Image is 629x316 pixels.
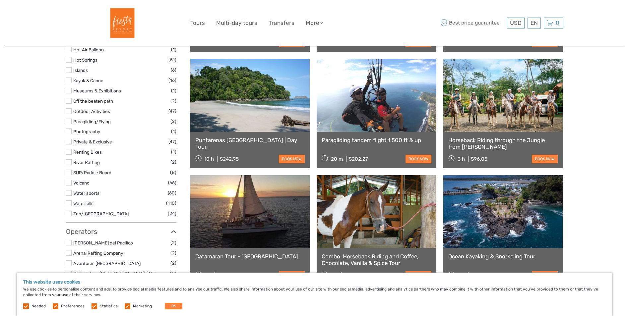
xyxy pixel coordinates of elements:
[100,303,118,309] label: Statistics
[170,169,176,176] span: (8)
[76,10,84,18] button: Open LiveChat chat widget
[73,261,141,266] a: Aventuras [GEOGRAPHIC_DATA]
[73,250,123,256] a: Arenal Rafting Company
[73,88,121,93] a: Museums & Exhibitions
[73,129,100,134] a: Photography
[133,303,152,309] label: Marketing
[168,179,176,186] span: (66)
[23,279,606,285] h5: This website uses cookies
[406,271,431,280] a: book now
[344,272,362,278] div: $135.60
[448,253,558,260] a: Ocean Kayaking & Snorkeling Tour
[168,56,176,64] span: (51)
[406,155,431,163] a: book now
[204,272,212,278] span: 4 h
[171,46,176,53] span: (1)
[439,18,505,28] span: Best price guarantee
[170,259,176,267] span: (2)
[168,77,176,84] span: (16)
[61,303,85,309] label: Preferences
[532,155,558,163] a: book now
[448,137,558,150] a: Horseback Riding through the Jungle from [PERSON_NAME]
[73,170,111,175] a: SUP/Paddle Board
[73,57,97,63] a: Hot Springs
[170,239,176,246] span: (2)
[220,156,239,162] div: $242.95
[279,155,305,163] a: book now
[322,253,431,267] a: Combo: Horseback Riding and Coffee, Chocolate, Vanilla & Spice Tour
[73,78,103,83] a: Kayak & Canoe
[532,271,558,280] a: book now
[73,160,100,165] a: River Rafting
[73,68,88,73] a: Islands
[66,228,176,236] h3: Operators
[190,18,205,28] a: Tours
[218,272,235,278] div: $107.35
[510,20,522,26] span: USD
[171,128,176,135] span: (1)
[103,5,139,41] img: Fiesta Resort
[471,272,487,278] div: $84.75
[279,271,305,280] a: book now
[528,18,541,28] div: EN
[73,139,112,144] a: Private & Exclusive
[170,249,176,257] span: (2)
[204,156,214,162] span: 10 h
[269,18,294,28] a: Transfers
[168,138,176,145] span: (47)
[168,107,176,115] span: (47)
[168,189,176,197] span: (60)
[73,47,104,52] a: Hot Air Balloon
[31,303,46,309] label: Needed
[166,199,176,207] span: (110)
[331,156,343,162] span: 20 m
[471,156,487,162] div: $96.05
[170,97,176,105] span: (2)
[322,137,431,143] a: Paragliding tandem flight 1.500 ft & up
[331,272,338,278] span: 7 h
[73,149,102,155] a: Renting Bikes
[73,119,111,124] a: Paragliding/Flying
[170,118,176,125] span: (2)
[458,272,465,278] span: 4 h
[458,156,465,162] span: 3 h
[73,201,94,206] a: Waterfalls
[17,273,612,316] div: We use cookies to personalise content and ads, to provide social media features and to analyse ou...
[171,148,176,156] span: (1)
[73,240,133,245] a: [PERSON_NAME] del Pacifico
[171,66,176,74] span: (6)
[9,12,75,17] p: We're away right now. Please check back later!
[73,190,99,196] a: Water sports
[73,211,129,216] a: Zoo/[GEOGRAPHIC_DATA]
[195,137,305,150] a: Puntarenas [GEOGRAPHIC_DATA] | Day Tour.
[306,18,323,28] a: More
[216,18,257,28] a: Multi-day tours
[73,180,90,185] a: Volcano
[170,270,176,277] span: (8)
[168,210,176,217] span: (24)
[73,271,157,284] a: Ballena Tour [GEOGRAPHIC_DATA] / Osa Travels
[171,87,176,94] span: (1)
[73,98,113,104] a: Off the beaten path
[349,156,368,162] div: $202.27
[73,109,110,114] a: Outdoor Activities
[555,20,560,26] span: 0
[165,303,182,309] button: OK
[195,253,305,260] a: Catamaran Tour - [GEOGRAPHIC_DATA]
[170,158,176,166] span: (2)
